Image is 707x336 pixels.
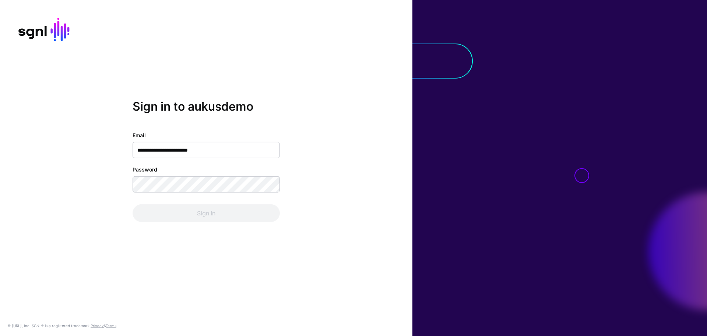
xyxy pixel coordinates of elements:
[133,166,157,173] label: Password
[133,131,146,139] label: Email
[106,323,116,328] a: Terms
[133,99,280,113] h2: Sign in to aukusdemo
[7,323,116,329] div: © [URL], Inc. SGNL® is a registered trademark. &
[91,323,104,328] a: Privacy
